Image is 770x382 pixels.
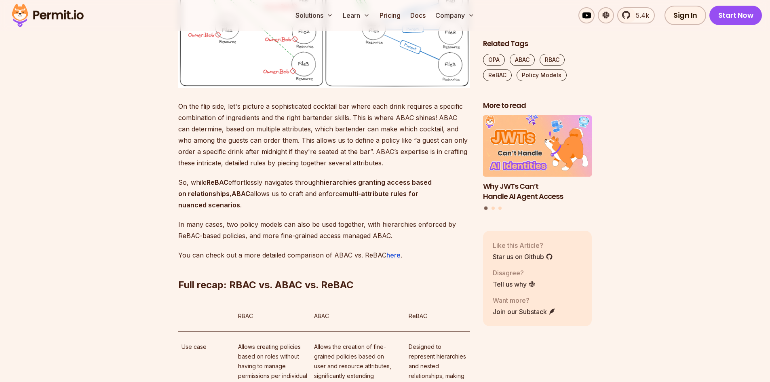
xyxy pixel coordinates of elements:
p: Want more? [493,295,556,305]
p: In many cases, two policy models can also be used together, with hierarchies enforced by ReBAC-ba... [178,219,470,241]
span: 5.4k [631,11,649,20]
a: Star us on Github [493,252,553,262]
a: Docs [407,7,429,23]
li: 1 of 3 [483,116,592,202]
strong: hierarchies granting access based on relationships [178,178,432,198]
p: RBAC [238,311,308,321]
a: Join our Substack [493,307,556,317]
button: Learn [340,7,373,23]
a: OPA [483,54,505,66]
a: RBAC [540,54,565,66]
button: Go to slide 2 [492,207,495,210]
strong: ReBAC [207,178,228,186]
h2: Full recap: RBAC vs. ABAC vs. ReBAC [178,246,470,291]
button: Company [432,7,478,23]
a: Tell us why [493,279,536,289]
button: Go to slide 3 [498,207,502,210]
a: ABAC [510,54,535,66]
a: Pricing [376,7,404,23]
strong: for nuanced scenarios [178,190,418,209]
a: Start Now [709,6,762,25]
p: Like this Article? [493,241,553,250]
a: ReBAC [483,69,512,81]
a: here [386,251,401,259]
a: Why JWTs Can’t Handle AI Agent AccessWhy JWTs Can’t Handle AI Agent Access [483,116,592,202]
p: Disagree? [493,268,536,278]
p: You can check out a more detailed comparison of ABAC vs. ReBAC . [178,249,470,261]
img: Permit logo [8,2,87,29]
img: Why JWTs Can’t Handle AI Agent Access [483,116,592,177]
strong: ABAC [232,190,250,198]
p: ReBAC [409,311,466,321]
h2: More to read [483,101,592,111]
a: Policy Models [517,69,567,81]
a: Sign In [665,6,706,25]
p: So, while effortlessly navigates through , allows us to craft and enforce . [178,177,470,211]
a: 5.4k [617,7,655,23]
button: Solutions [292,7,336,23]
button: Go to slide 1 [484,207,488,210]
p: Use case [181,342,232,352]
div: Posts [483,116,592,211]
p: On the flip side, let's picture a sophisticated cocktail bar where each drink requires a specific... [178,101,470,169]
p: ABAC [314,311,402,321]
h2: Related Tags [483,39,592,49]
strong: multi-attribute rules [343,190,407,198]
h3: Why JWTs Can’t Handle AI Agent Access [483,182,592,202]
